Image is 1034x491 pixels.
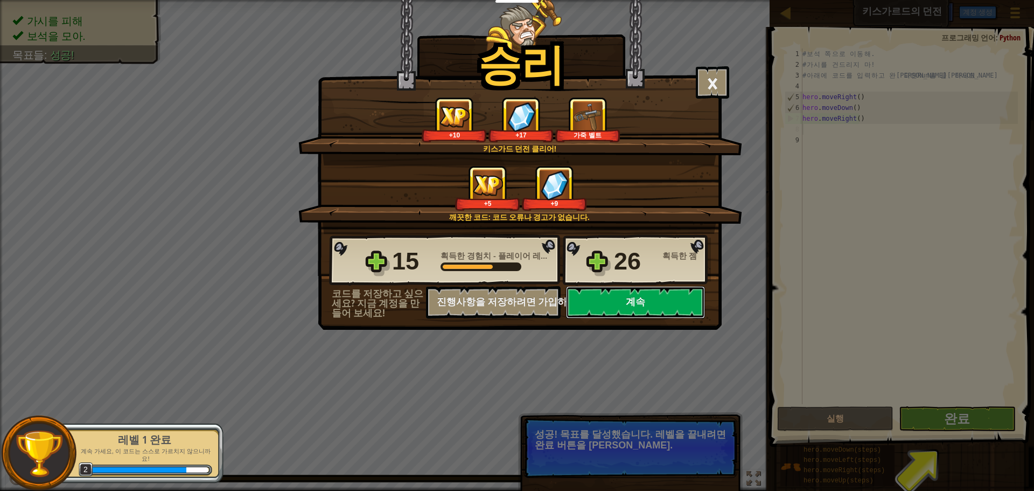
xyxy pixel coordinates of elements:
[566,286,705,319] button: 계속
[441,251,554,261] div: -
[441,250,493,261] span: 획득한 경험치
[457,199,518,208] div: +5
[76,447,212,463] p: 계속 가세요, 이 코드는 스스로 가르치지 않으니까요!
[557,131,618,139] div: 가죽 벨트
[473,175,503,196] img: 획득한 경험치
[424,131,485,139] div: +10
[478,40,564,87] h1: 승리
[350,212,689,223] div: 깨끗한 코드: 코드 오류나 경고가 없습니다.
[696,66,729,99] button: ×
[439,106,470,127] img: 획득한 경험치
[350,143,689,154] div: 키스가드 던전 클리어!
[662,251,711,261] div: 획득한 젬
[496,250,551,261] span: 플레이어 레벨
[573,102,603,132] img: 새로운 아이템 획득
[541,170,569,200] img: 획득한 젬
[76,432,212,447] div: 레벨 1 완료
[392,244,434,279] div: 15
[426,286,561,319] button: 진행사항을 저장하려면 가입하세요
[507,102,535,132] img: 획득한 젬
[524,199,585,208] div: +9
[79,462,93,477] span: 2
[491,131,551,139] div: +17
[614,244,656,279] div: 26
[551,250,555,261] span: 1
[332,289,426,318] div: 코드를 저장하고 싶으세요? 지금 계정을 만들어 보세요!
[15,429,64,478] img: trophy.png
